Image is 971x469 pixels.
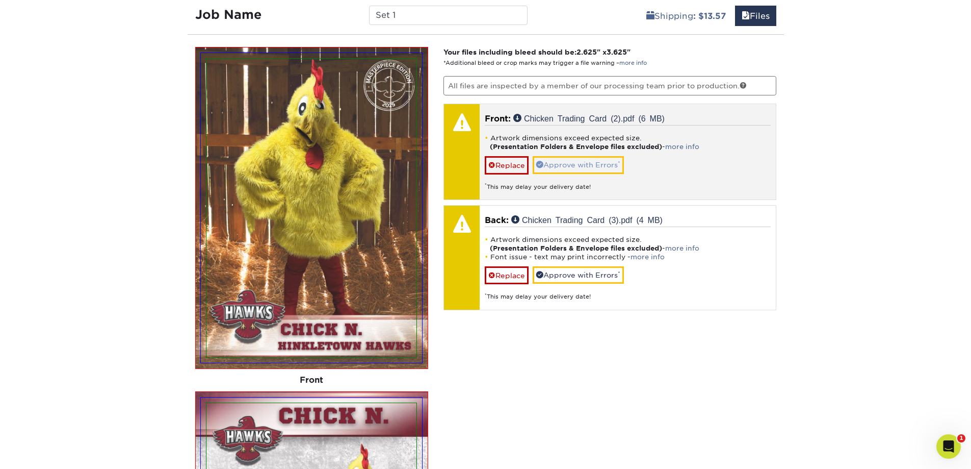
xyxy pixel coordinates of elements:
[485,215,509,225] span: Back:
[742,11,750,21] span: files
[490,143,662,151] strong: (Presentation Folders & Envelope files excluded)
[485,175,771,191] div: This may delay your delivery date!
[607,48,627,56] span: 3.625
[485,266,529,284] a: Replace
[485,156,529,174] a: Replace
[735,6,776,26] a: Files
[443,76,776,95] p: All files are inspected by a member of our processing team prior to production.
[640,6,732,26] a: Shipping: $13.57
[195,7,261,22] strong: Job Name
[665,143,699,151] a: more info
[957,434,965,442] span: 1
[646,11,654,21] span: shipping
[513,114,665,122] a: Chicken Trading Card (2).pdf (6 MB)
[485,235,771,253] li: Artwork dimensions exceed expected size. -
[533,156,624,174] a: Approve with Errors*
[631,253,665,261] a: more info
[443,60,647,66] small: *Additional bleed or crop marks may trigger a file warning –
[195,369,429,391] div: Front
[485,284,771,301] div: This may delay your delivery date!
[490,244,662,252] strong: (Presentation Folders & Envelope files excluded)
[511,215,663,224] a: Chicken Trading Card (3).pdf (4 MB)
[485,134,771,151] li: Artwork dimensions exceed expected size. -
[665,244,699,252] a: more info
[443,48,631,56] strong: Your files including bleed should be: " x "
[533,266,624,284] a: Approve with Errors*
[369,6,528,25] input: Enter a job name
[576,48,597,56] span: 2.625
[485,253,771,261] li: Font issue - text may print incorrectly -
[693,11,726,21] b: : $13.57
[936,434,961,459] iframe: Intercom live chat
[485,114,511,124] span: Front:
[619,60,647,66] a: more info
